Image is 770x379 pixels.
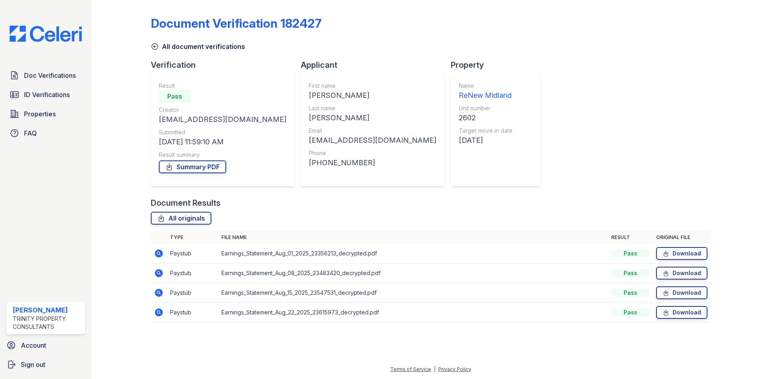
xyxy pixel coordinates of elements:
[301,59,451,71] div: Applicant
[6,67,85,83] a: Doc Verifications
[3,26,88,42] img: CE_Logo_Blue-a8612792a0a2168367f1c8372b55b34899dd931a85d93a1a3d3e32e68fde9ad4.png
[459,112,513,124] div: 2602
[6,125,85,141] a: FAQ
[611,289,650,297] div: Pass
[390,366,431,372] a: Terms of Service
[24,109,56,119] span: Properties
[218,244,608,263] td: Earnings_Statement_Aug_01_2025_23356213_decrypted.pdf
[151,212,211,225] a: All originals
[459,135,513,146] div: [DATE]
[434,366,436,372] div: |
[3,337,88,353] a: Account
[159,160,226,173] a: Summary PDF
[167,244,218,263] td: Paystub
[159,128,286,136] div: Submitted
[159,90,191,103] div: Pass
[611,249,650,257] div: Pass
[656,267,707,280] a: Download
[611,308,650,316] div: Pass
[608,231,653,244] th: Result
[159,136,286,148] div: [DATE] 11:59:10 AM
[218,283,608,303] td: Earnings_Statement_Aug_15_2025_23547531_decrypted.pdf
[159,82,286,90] div: Result
[309,127,436,135] div: Email
[459,127,513,135] div: Target move in date
[167,231,218,244] th: Type
[151,59,301,71] div: Verification
[167,263,218,283] td: Paystub
[21,340,46,350] span: Account
[451,59,547,71] div: Property
[167,303,218,322] td: Paystub
[459,104,513,112] div: Unit number
[309,112,436,124] div: [PERSON_NAME]
[3,357,88,373] a: Sign out
[656,247,707,260] a: Download
[218,231,608,244] th: File name
[151,42,245,51] a: All document verifications
[656,306,707,319] a: Download
[13,305,82,315] div: [PERSON_NAME]
[736,347,762,371] iframe: chat widget
[24,90,70,99] span: ID Verifications
[151,16,322,30] div: Document Verification 182427
[309,157,436,168] div: [PHONE_NUMBER]
[151,197,221,209] div: Document Results
[24,71,76,80] span: Doc Verifications
[309,149,436,157] div: Phone
[309,135,436,146] div: [EMAIL_ADDRESS][DOMAIN_NAME]
[24,128,37,138] span: FAQ
[438,366,471,372] a: Privacy Policy
[653,231,711,244] th: Original file
[309,104,436,112] div: Last name
[159,106,286,114] div: Creator
[611,269,650,277] div: Pass
[656,286,707,299] a: Download
[459,82,513,90] div: Name
[309,90,436,101] div: [PERSON_NAME]
[21,360,45,369] span: Sign out
[218,263,608,283] td: Earnings_Statement_Aug_08_2025_23483420_decrypted.pdf
[13,315,82,331] div: Trinity Property Consultants
[459,90,513,101] div: ReNew Midland
[159,151,286,159] div: Result summary
[6,87,85,103] a: ID Verifications
[459,82,513,101] a: Name ReNew Midland
[309,82,436,90] div: First name
[218,303,608,322] td: Earnings_Statement_Aug_22_2025_23615973_decrypted.pdf
[167,283,218,303] td: Paystub
[6,106,85,122] a: Properties
[159,114,286,125] div: [EMAIL_ADDRESS][DOMAIN_NAME]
